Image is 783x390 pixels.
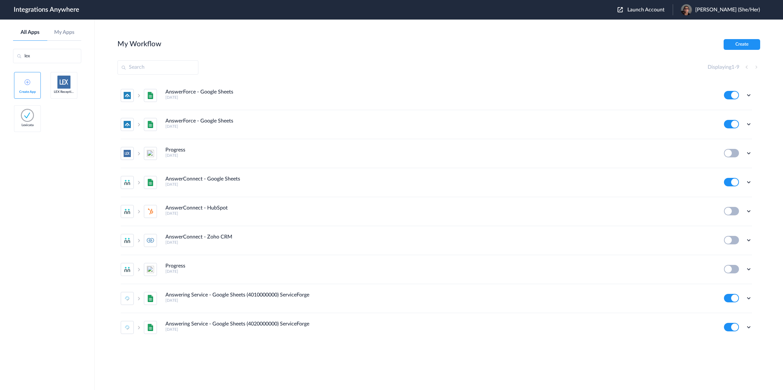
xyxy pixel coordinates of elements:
[736,65,739,70] span: 9
[165,182,715,187] h5: [DATE]
[13,49,81,63] input: Search by name
[627,7,665,12] span: Launch Account
[165,176,240,182] h4: AnswerConnect - Google Sheets
[165,95,715,100] h5: [DATE]
[165,263,185,269] h4: Progress
[695,7,760,13] span: [PERSON_NAME] (She/Her)
[681,4,692,15] img: 9f9aabb4-5a98-4835-8424-75b4eb9a014c.jpeg
[618,7,673,13] button: Launch Account
[731,65,734,70] span: 1
[165,124,715,129] h5: [DATE]
[13,29,47,36] a: All Apps
[17,123,38,127] span: Lexicata
[17,90,38,94] span: Create App
[54,90,74,94] span: LEX Reception
[14,6,79,14] h1: Integrations Anywhere
[165,147,185,153] h4: Progress
[57,76,70,89] img: lex-app-logo.svg
[47,29,82,36] a: My Apps
[117,40,161,48] h2: My Workflow
[165,211,715,216] h5: [DATE]
[708,64,739,70] h4: Displaying -
[165,89,233,95] h4: AnswerForce - Google Sheets
[165,292,309,298] h4: Answering Service - Google Sheets (4010000000) ServiceForge
[165,240,715,245] h5: [DATE]
[21,109,34,122] img: lexicata.png
[24,79,30,85] img: add-icon.svg
[165,118,233,124] h4: AnswerForce - Google Sheets
[618,7,623,12] img: launch-acct-icon.svg
[165,269,715,274] h5: [DATE]
[165,321,309,327] h4: Answering Service - Google Sheets (4020000000) ServiceForge
[165,234,232,240] h4: AnswerConnect - Zoho CRM
[117,60,198,75] input: Search
[165,327,715,332] h5: [DATE]
[724,39,760,50] button: Create
[165,205,228,211] h4: AnswerConnect - HubSpot
[165,298,715,303] h5: [DATE]
[165,153,715,158] h5: [DATE]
